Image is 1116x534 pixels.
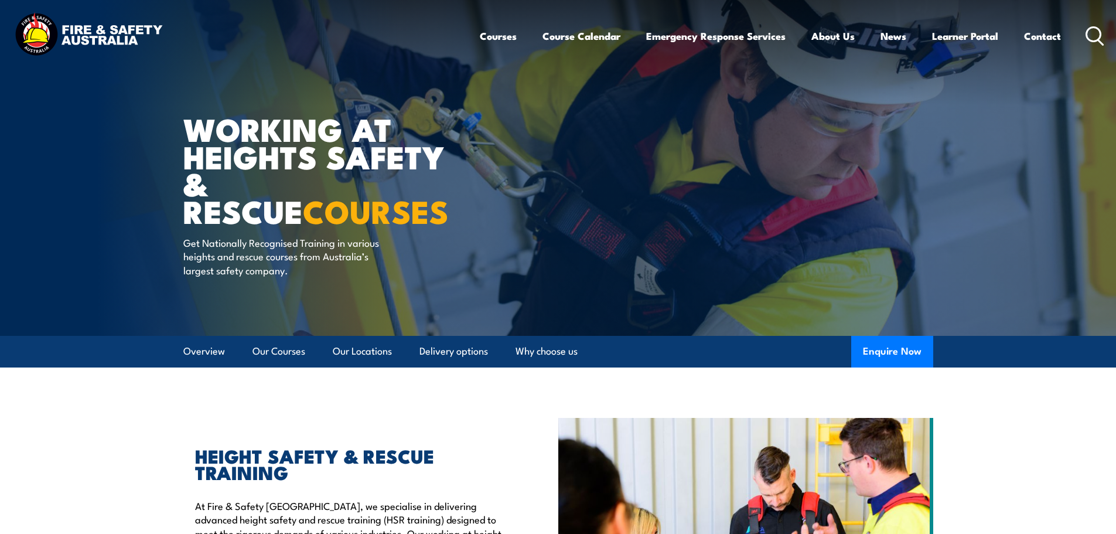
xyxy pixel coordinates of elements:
a: Courses [480,21,517,52]
a: Delivery options [419,336,488,367]
a: News [880,21,906,52]
a: Our Courses [252,336,305,367]
h2: HEIGHT SAFETY & RESCUE TRAINING [195,447,504,480]
a: Emergency Response Services [646,21,786,52]
a: Contact [1024,21,1061,52]
p: Get Nationally Recognised Training in various heights and rescue courses from Australia’s largest... [183,236,397,277]
a: Why choose us [516,336,578,367]
a: Overview [183,336,225,367]
a: About Us [811,21,855,52]
a: Learner Portal [932,21,998,52]
a: Our Locations [333,336,392,367]
strong: COURSES [303,186,449,234]
a: Course Calendar [542,21,620,52]
h1: WORKING AT HEIGHTS SAFETY & RESCUE [183,115,473,225]
button: Enquire Now [851,336,933,368]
